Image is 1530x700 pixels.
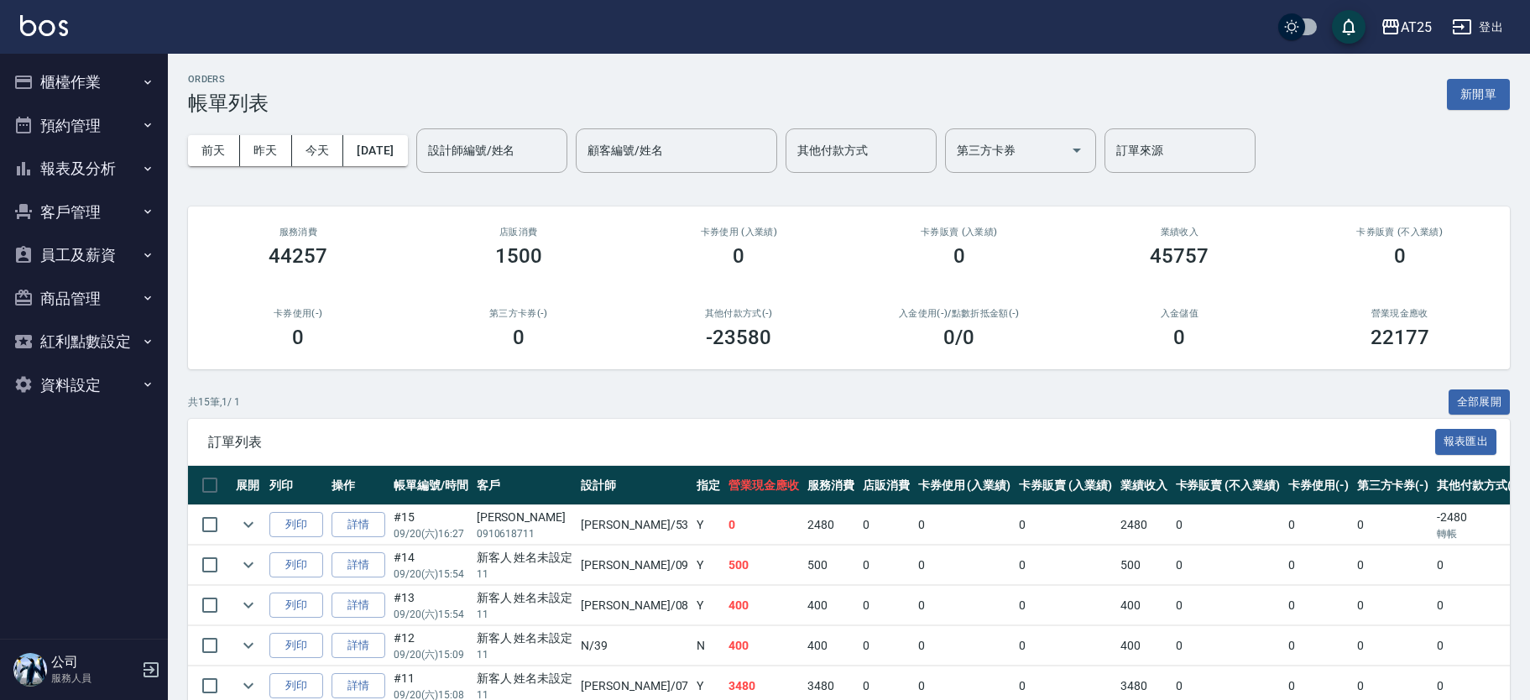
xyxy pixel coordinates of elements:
button: 預約管理 [7,104,161,148]
h3: 0 [733,244,744,268]
h2: 卡券販賣 (不入業績) [1310,227,1491,238]
td: 0 [1284,626,1353,666]
button: save [1332,10,1366,44]
h3: 22177 [1371,326,1429,349]
button: 前天 [188,135,240,166]
p: 11 [477,647,573,662]
td: Y [692,505,724,545]
td: 0 [1353,586,1433,625]
p: 09/20 (六) 15:09 [394,647,468,662]
th: 營業現金應收 [724,466,803,505]
th: 指定 [692,466,724,505]
span: 訂單列表 [208,434,1435,451]
th: 卡券使用 (入業績) [914,466,1016,505]
th: 業績收入 [1116,466,1172,505]
td: 0 [1284,586,1353,625]
td: 0 [1172,546,1284,585]
div: 新客人 姓名未設定 [477,549,573,567]
td: 400 [724,626,803,666]
h3: 0 [953,244,965,268]
td: 400 [803,626,859,666]
button: 今天 [292,135,344,166]
h3: 帳單列表 [188,91,269,115]
th: 服務消費 [803,466,859,505]
button: 員工及薪資 [7,233,161,277]
a: 詳情 [332,673,385,699]
th: 操作 [327,466,389,505]
div: 新客人 姓名未設定 [477,589,573,607]
p: 轉帳 [1437,526,1521,541]
h2: 卡券使用 (入業績) [649,227,829,238]
th: 客戶 [473,466,577,505]
p: 11 [477,607,573,622]
td: [PERSON_NAME] /08 [577,586,692,625]
button: AT25 [1374,10,1439,44]
td: 400 [724,586,803,625]
td: 0 [724,505,803,545]
button: 新開單 [1447,79,1510,110]
div: 新客人 姓名未設定 [477,629,573,647]
h2: 店販消費 [429,227,609,238]
h2: 第三方卡券(-) [429,308,609,319]
td: #15 [389,505,473,545]
td: N /39 [577,626,692,666]
button: 登出 [1445,12,1510,43]
h2: ORDERS [188,74,269,85]
td: 0 [1015,546,1116,585]
td: 0 [1433,626,1525,666]
th: 卡券販賣 (入業績) [1015,466,1116,505]
button: 全部展開 [1449,389,1511,415]
img: Logo [20,15,68,36]
p: 09/20 (六) 15:54 [394,607,468,622]
td: 500 [724,546,803,585]
button: 紅利點數設定 [7,320,161,363]
td: 400 [1116,626,1172,666]
h2: 其他付款方式(-) [649,308,829,319]
h3: 44257 [269,244,327,268]
th: 卡券使用(-) [1284,466,1353,505]
button: expand row [236,593,261,618]
td: #13 [389,586,473,625]
button: 列印 [269,673,323,699]
th: 展開 [232,466,265,505]
a: 詳情 [332,593,385,619]
button: 昨天 [240,135,292,166]
div: [PERSON_NAME] [477,509,573,526]
td: 0 [1015,586,1116,625]
div: 新客人 姓名未設定 [477,670,573,687]
td: 0 [1172,586,1284,625]
td: 0 [1172,505,1284,545]
td: 0 [859,626,914,666]
p: 11 [477,567,573,582]
td: 0 [1353,626,1433,666]
td: 0 [1353,546,1433,585]
td: 500 [803,546,859,585]
a: 詳情 [332,512,385,538]
th: 卡券販賣 (不入業績) [1172,466,1284,505]
a: 詳情 [332,633,385,659]
p: 0910618711 [477,526,573,541]
td: 0 [1353,505,1433,545]
th: 第三方卡券(-) [1353,466,1433,505]
td: Y [692,546,724,585]
td: 0 [859,586,914,625]
td: 500 [1116,546,1172,585]
h5: 公司 [51,654,137,671]
td: -2480 [1433,505,1525,545]
p: 09/20 (六) 15:54 [394,567,468,582]
button: 列印 [269,512,323,538]
td: 0 [914,586,1016,625]
h2: 入金儲值 [1089,308,1270,319]
a: 報表匯出 [1435,433,1497,449]
button: expand row [236,512,261,537]
div: AT25 [1401,17,1432,38]
img: Person [13,653,47,687]
button: 報表匯出 [1435,429,1497,455]
td: 0 [859,546,914,585]
td: 0 [914,626,1016,666]
a: 新開單 [1447,86,1510,102]
td: 0 [1015,626,1116,666]
td: 2480 [803,505,859,545]
td: #12 [389,626,473,666]
td: 0 [1284,505,1353,545]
